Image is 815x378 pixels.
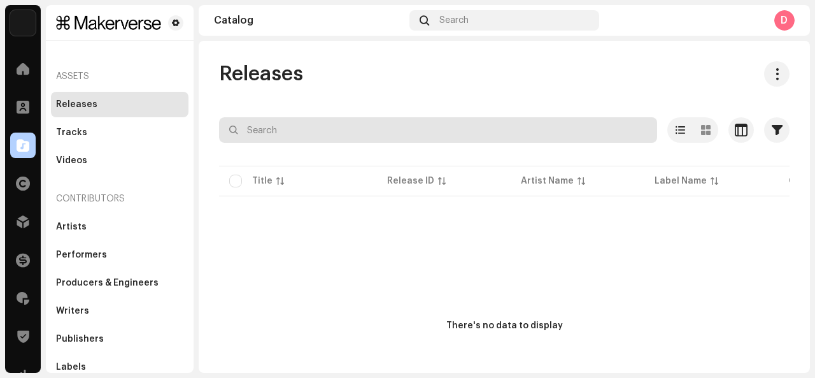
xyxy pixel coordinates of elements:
div: Performers [56,250,107,260]
re-m-nav-item: Artists [51,214,188,240]
span: Releases [219,61,303,87]
div: Catalog [214,15,404,25]
re-m-nav-item: Performers [51,242,188,268]
re-a-nav-header: Assets [51,61,188,92]
re-m-nav-item: Writers [51,298,188,324]
div: Writers [56,306,89,316]
re-m-nav-item: Releases [51,92,188,117]
span: Search [439,15,469,25]
div: Releases [56,99,97,110]
input: Search [219,117,657,143]
re-m-nav-item: Producers & Engineers [51,270,188,296]
div: Tracks [56,127,87,138]
div: D [774,10,795,31]
img: f729c614-9fb7-4848-b58a-1d870abb8325 [10,10,36,36]
div: There's no data to display [446,319,563,333]
div: Publishers [56,334,104,344]
re-a-nav-header: Contributors [51,184,188,214]
re-m-nav-item: Videos [51,148,188,173]
img: 83c31b0f-6f36-40b9-902b-17d71dc1b869 [56,15,163,31]
div: Artists [56,222,87,232]
re-m-nav-item: Publishers [51,326,188,352]
re-m-nav-item: Tracks [51,120,188,145]
div: Labels [56,362,86,372]
div: Producers & Engineers [56,278,159,288]
div: Videos [56,156,87,166]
